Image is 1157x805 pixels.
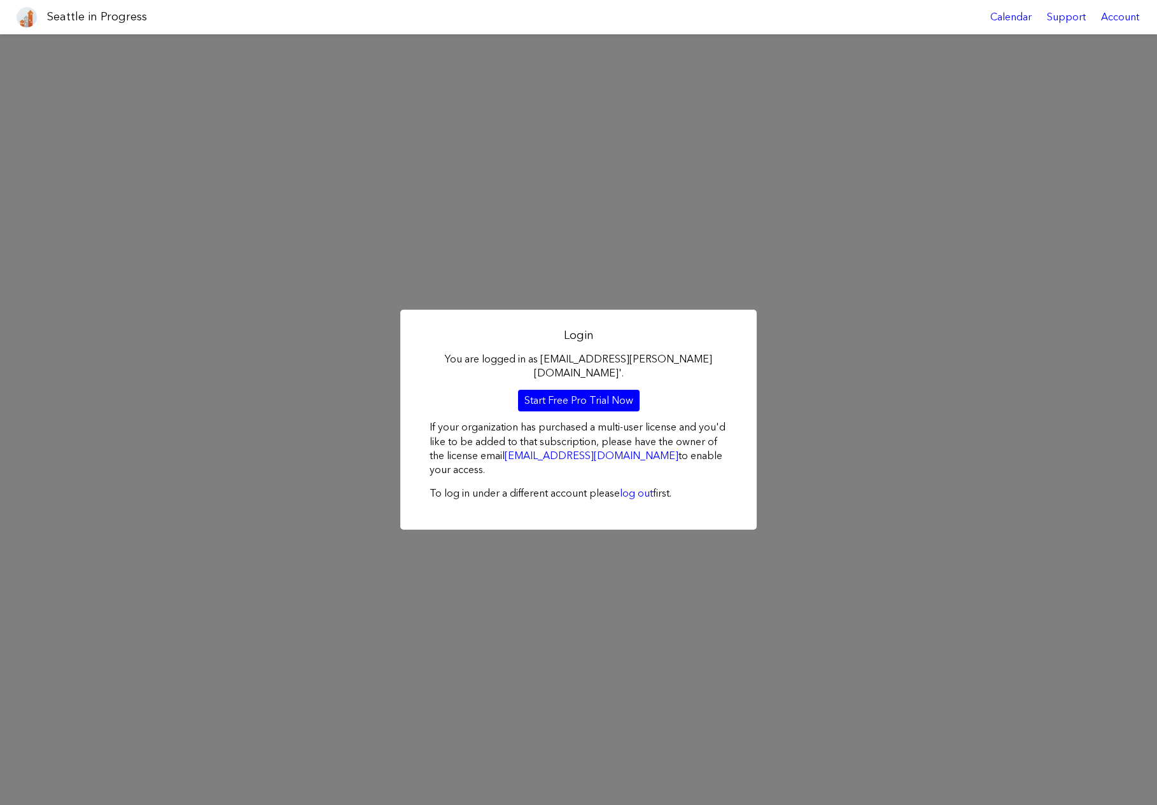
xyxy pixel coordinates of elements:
p: You are logged in as [EMAIL_ADDRESS][PERSON_NAME][DOMAIN_NAME]'. [430,352,727,381]
p: If your organization has purchased a multi-user license and you'd like to be added to that subscr... [430,420,727,478]
h1: Seattle in Progress [47,9,147,25]
img: favicon-96x96.png [17,7,37,27]
h2: Login [430,327,727,343]
a: Start Free Pro Trial Now [518,390,640,411]
p: To log in under a different account please first. [430,486,727,500]
a: [EMAIL_ADDRESS][DOMAIN_NAME] [505,450,678,462]
a: log out [620,487,653,499]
